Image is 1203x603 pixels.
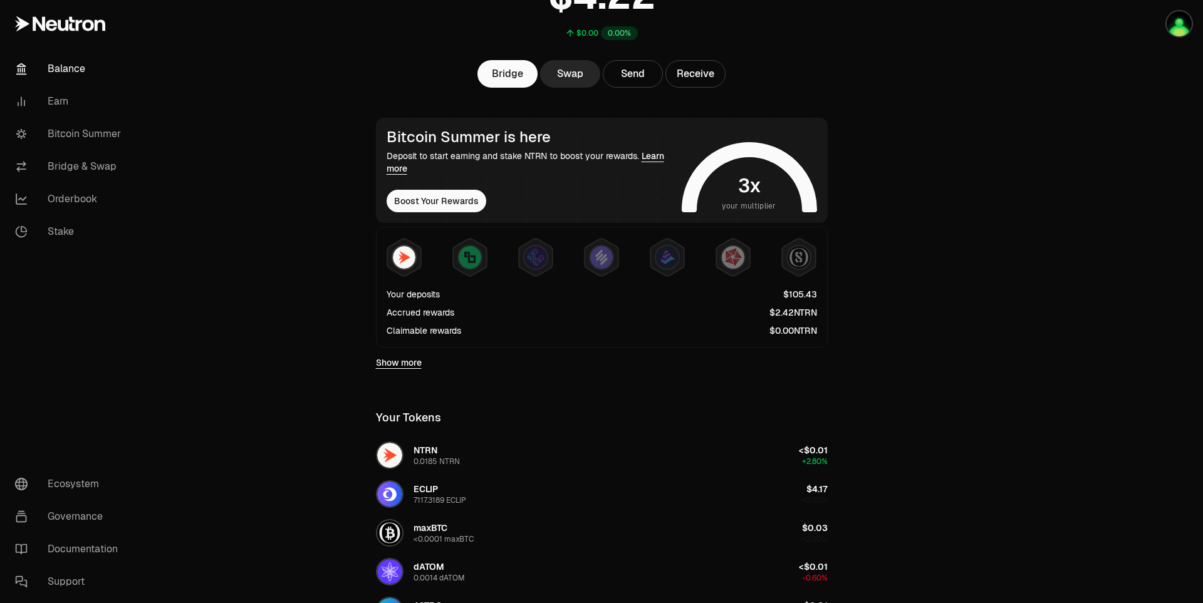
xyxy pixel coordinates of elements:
[414,456,460,466] div: 0.0185 NTRN
[414,522,447,533] span: maxBTC
[414,534,474,544] div: <0.0001 maxBTC
[788,246,810,269] img: Structured Points
[414,483,438,495] span: ECLIP
[393,246,415,269] img: NTRN
[414,573,465,583] div: 0.0014 dATOM
[414,445,437,456] span: NTRN
[665,60,726,88] button: Receive
[722,246,744,269] img: Mars Fragments
[377,559,402,584] img: dATOM Logo
[414,561,444,572] span: dATOM
[387,306,454,319] div: Accrued rewards
[5,150,135,183] a: Bridge & Swap
[376,356,422,369] a: Show more
[802,456,828,466] span: +2.80%
[5,53,135,85] a: Balance
[799,445,828,456] span: <$0.01
[387,288,440,301] div: Your deposits
[368,553,835,590] button: dATOM LogodATOM0.0014 dATOM<$0.01-0.60%
[5,533,135,565] a: Documentation
[414,495,466,505] div: 7117.3189 ECLIP
[722,200,776,212] span: your multiplier
[387,324,461,337] div: Claimable rewards
[387,150,677,175] div: Deposit to start earning and stake NTRN to boost your rewards.
[368,475,835,513] button: ECLIP LogoECLIP7117.3189 ECLIP$4.17+0.00%
[5,215,135,248] a: Stake
[387,190,486,212] button: Boost Your Rewards
[376,409,441,426] div: Your Tokens
[524,246,547,269] img: EtherFi Points
[368,514,835,552] button: maxBTC LogomaxBTC<0.0001 maxBTC$0.03+0.00%
[601,26,638,40] div: 0.00%
[801,495,828,505] span: +0.00%
[477,60,538,88] a: Bridge
[5,468,135,500] a: Ecosystem
[802,522,828,533] span: $0.03
[799,561,828,572] span: <$0.01
[5,500,135,533] a: Governance
[603,60,663,88] button: Send
[656,246,679,269] img: Bedrock Diamonds
[5,85,135,118] a: Earn
[590,246,613,269] img: Solv Points
[5,183,135,215] a: Orderbook
[806,483,828,495] span: $4.17
[368,436,835,474] button: NTRN LogoNTRN0.0185 NTRN<$0.01+2.80%
[377,520,402,545] img: maxBTC Logo
[5,565,135,598] a: Support
[387,128,677,146] div: Bitcoin Summer is here
[5,118,135,150] a: Bitcoin Summer
[803,573,828,583] span: -0.60%
[377,443,402,468] img: NTRN Logo
[576,28,598,38] div: $0.00
[801,534,828,544] span: +0.00%
[377,482,402,507] img: ECLIP Logo
[540,60,600,88] a: Swap
[459,246,481,269] img: Lombard Lux
[1167,11,1192,36] img: SubZero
